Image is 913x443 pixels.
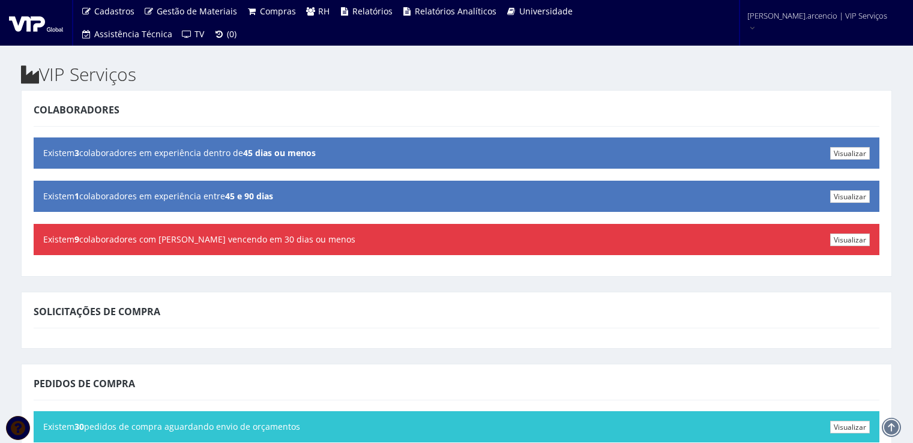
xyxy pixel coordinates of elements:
[157,5,237,17] span: Gestão de Materiais
[94,28,172,40] span: Assistência Técnica
[21,64,892,84] h2: VIP Serviços
[209,23,241,46] a: (0)
[260,5,296,17] span: Compras
[519,5,573,17] span: Universidade
[830,190,870,203] a: Visualizar
[34,181,879,212] div: Existem colaboradores em experiência entre
[747,10,887,22] span: [PERSON_NAME].arcencio | VIP Serviços
[352,5,393,17] span: Relatórios
[830,421,870,433] a: Visualizar
[225,190,273,202] b: 45 e 90 dias
[34,411,879,442] div: Existem pedidos de compra aguardando envio de orçamentos
[34,224,879,255] div: Existem colaboradores com [PERSON_NAME] vencendo em 30 dias ou menos
[76,23,177,46] a: Assistência Técnica
[74,190,79,202] b: 1
[94,5,134,17] span: Cadastros
[318,5,330,17] span: RH
[194,28,204,40] span: TV
[74,234,79,245] b: 9
[243,147,316,158] b: 45 dias ou menos
[9,14,63,32] img: logo
[415,5,496,17] span: Relatórios Analíticos
[74,421,84,432] b: 30
[34,305,160,318] span: Solicitações de Compra
[74,147,79,158] b: 3
[227,28,237,40] span: (0)
[177,23,209,46] a: TV
[830,147,870,160] a: Visualizar
[34,103,119,116] span: Colaboradores
[34,377,135,390] span: Pedidos de Compra
[34,137,879,169] div: Existem colaboradores em experiência dentro de
[830,234,870,246] a: Visualizar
